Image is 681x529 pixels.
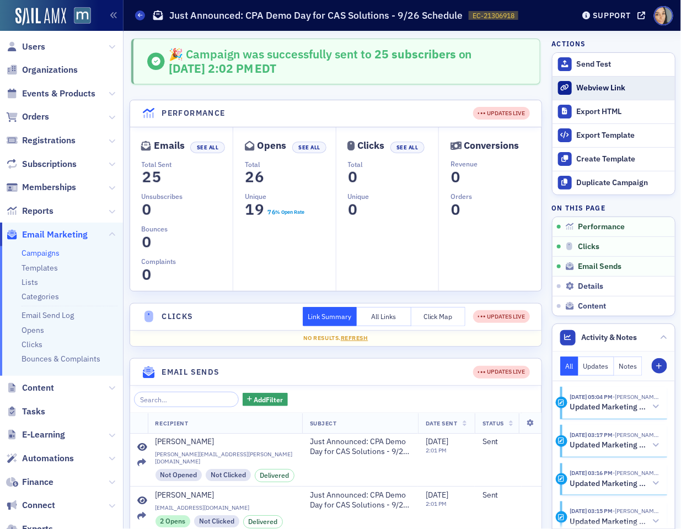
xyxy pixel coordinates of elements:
span: 6 [252,168,267,187]
span: 0 [345,168,360,187]
h5: Updated Marketing platform email campaign: Just Announced: CPA Demo Day for CAS Solutions - 9/26 ... [570,479,649,489]
div: UPDATES LIVE [478,109,526,118]
span: Registrations [22,134,76,147]
div: Activity [556,435,567,447]
a: Users [6,41,45,53]
div: Webview Link [576,83,669,93]
section: 0 [348,171,358,183]
section: 0 [451,203,460,216]
span: Reports [22,205,53,217]
span: [PERSON_NAME][EMAIL_ADDRESS][PERSON_NAME][DOMAIN_NAME] [155,451,295,465]
time: 2:01 PM [426,446,447,454]
div: UPDATES LIVE [473,366,530,379]
div: Opens [258,143,287,149]
span: 0 [139,200,154,219]
a: Export HTML [553,100,675,123]
span: 6 [271,207,276,217]
a: Templates [22,263,58,273]
a: Campaigns [22,248,60,258]
div: Activity [556,397,567,408]
section: 19 [245,203,265,216]
span: Dee Sullivan [613,431,659,439]
h5: Updated Marketing platform email campaign: Just Announced: CPA Demo Day for CAS Solutions - 9/26 ... [570,517,649,527]
section: 0 [142,268,152,281]
div: Duplicate Campaign [576,178,669,188]
span: [DATE] [426,490,448,500]
section: 0 [142,236,152,249]
div: Delivered [243,515,283,528]
p: Bounces [142,224,233,234]
h5: Updated Marketing platform email campaign: Just Announced: CPA Demo Day for CAS Solutions - 9/26 ... [570,402,649,412]
span: Refresh [341,334,368,342]
span: 0 [139,233,154,252]
button: Updates [578,357,614,376]
span: E-Learning [22,429,65,441]
p: Total [348,159,439,169]
time: 9/15/2025 03:16 PM [570,469,613,477]
span: Details [578,282,604,292]
a: Memberships [6,181,76,193]
a: Subscriptions [6,158,77,170]
div: Not Clicked [194,515,239,527]
a: Content [6,382,54,394]
time: 9/15/2025 03:17 PM [570,431,613,439]
a: Events & Products [6,88,95,100]
span: 7 [266,207,272,217]
span: Organizations [22,64,78,76]
span: [EMAIL_ADDRESS][DOMAIN_NAME] [155,504,295,511]
span: Memberships [22,181,76,193]
div: Send Test [576,60,669,69]
time: 2:01 PM [426,500,447,508]
a: View Homepage [66,7,91,26]
a: [PERSON_NAME] [155,490,295,500]
div: [PERSON_NAME] [155,437,215,447]
span: 0 [139,265,154,284]
span: 9 [252,200,267,219]
div: 2 Opens [155,515,191,527]
a: Finance [6,476,53,488]
div: Activity [556,473,567,485]
div: Delivered [255,469,295,482]
a: Reports [6,205,53,217]
p: Complaints [142,256,233,266]
a: Orders [6,111,49,123]
p: Total [245,159,336,169]
div: Clicks [357,143,384,149]
span: 0 [345,200,360,219]
h1: Just Announced: CPA Demo Day for CAS Solutions - 9/26 Schedule [169,9,463,22]
div: % Open Rate [276,208,305,216]
span: Date Sent [426,419,458,427]
a: E-Learning [6,429,65,441]
span: Recipient [155,419,189,427]
div: Create Template [576,154,669,164]
span: EC-21306918 [473,11,514,20]
span: Events & Products [22,88,95,100]
span: Tasks [22,406,45,418]
a: Organizations [6,64,78,76]
a: Clicks [22,339,42,349]
span: Status [482,419,504,427]
span: Add Filter [254,395,283,404]
span: Automations [22,452,74,465]
h4: Actions [552,39,586,48]
img: SailAMX [15,8,66,25]
h4: Performance [162,107,225,119]
time: 9/15/2025 03:15 PM [570,507,613,515]
span: Orders [22,111,49,123]
h5: Updated Marketing platform email campaign: Just Announced: CPA Demo Day for CAS Solutions - 9/26 ... [570,440,649,450]
div: Emails [154,143,185,149]
button: Notes [614,357,643,376]
button: Duplicate Campaign [553,171,675,195]
button: Updated Marketing platform email campaign: Just Announced: CPA Demo Day for CAS Solutions - 9/26 ... [570,516,659,527]
span: 0 [448,200,463,219]
div: UPDATES LIVE [478,368,526,376]
span: Email Marketing [22,229,88,241]
div: Activity [556,511,567,523]
section: 0 [348,203,358,216]
span: Finance [22,476,53,488]
button: Updated Marketing platform email campaign: Just Announced: CPA Demo Day for CAS Solutions - 9/26 ... [570,440,659,451]
a: Create Template [553,147,675,171]
span: 🎉 Campaign was successfully sent to on [169,46,472,62]
div: Not Opened [155,469,202,481]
